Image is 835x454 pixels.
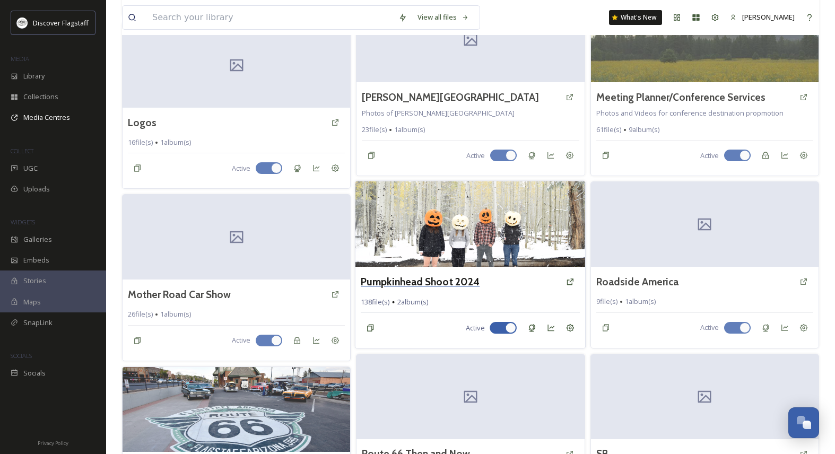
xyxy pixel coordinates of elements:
span: Socials [23,368,46,378]
span: SnapLink [23,318,53,328]
input: Search your library [147,6,393,29]
span: COLLECT [11,147,33,155]
span: Active [232,163,250,173]
span: Photos and Videos for conference destination propmotion [596,108,784,118]
a: Mother Road Car Show [128,287,231,302]
span: UGC [23,163,38,173]
span: 9 album(s) [629,125,659,135]
span: 61 file(s) [596,125,621,135]
span: Galleries [23,234,52,245]
span: SOCIALS [11,352,32,360]
span: WIDGETS [11,218,35,226]
a: View all files [412,7,474,28]
span: 1 album(s) [160,137,191,147]
span: Active [700,322,719,333]
span: 26 file(s) [128,309,153,319]
a: [PERSON_NAME] [725,7,800,28]
span: MEDIA [11,55,29,63]
span: Uploads [23,184,50,194]
span: Embeds [23,255,49,265]
a: Meeting Planner/Conference Services [596,90,766,105]
a: Pumpkinhead Shoot 2024 [361,274,480,290]
span: 2 album(s) [397,297,429,307]
img: DSC_0287.jpg [123,367,350,452]
span: Photos of [PERSON_NAME][GEOGRAPHIC_DATA] [362,108,515,118]
span: 138 file(s) [361,297,390,307]
span: Active [232,335,250,345]
span: [PERSON_NAME] [742,12,795,22]
span: Discover Flagstaff [33,18,89,28]
span: Active [466,323,485,333]
span: Library [23,71,45,81]
span: 23 file(s) [362,125,387,135]
span: Collections [23,92,58,102]
a: Privacy Policy [38,436,68,449]
span: 1 album(s) [394,125,425,135]
button: Open Chat [788,407,819,438]
a: Roadside America [596,274,679,290]
span: 9 file(s) [596,296,617,307]
span: Stories [23,276,46,286]
span: Active [700,151,719,161]
span: Active [466,151,485,161]
img: DSC_0540.JPG [355,181,586,267]
span: Privacy Policy [38,440,68,447]
span: Media Centres [23,112,70,123]
span: 1 album(s) [160,309,191,319]
span: 1 album(s) [625,296,656,307]
span: Maps [23,297,41,307]
span: 16 file(s) [128,137,153,147]
a: Logos [128,115,156,130]
a: What's New [609,10,662,25]
a: [PERSON_NAME][GEOGRAPHIC_DATA] [362,90,539,105]
img: Untitled%20design%20(1).png [17,18,28,28]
